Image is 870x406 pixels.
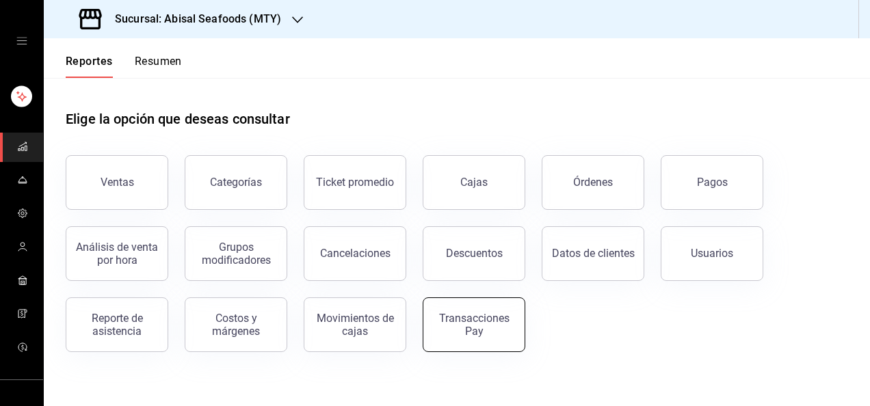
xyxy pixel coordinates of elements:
[691,247,733,260] div: Usuarios
[304,155,406,210] button: Ticket promedio
[66,55,113,78] button: Reportes
[697,176,728,189] div: Pagos
[313,312,397,338] div: Movimientos de cajas
[210,176,262,189] div: Categorías
[185,297,287,352] button: Costos y márgenes
[75,241,159,267] div: Análisis de venta por hora
[552,247,635,260] div: Datos de clientes
[66,155,168,210] button: Ventas
[423,297,525,352] button: Transacciones Pay
[104,11,281,27] h3: Sucursal: Abisal Seafoods (MTY)
[446,247,503,260] div: Descuentos
[66,226,168,281] button: Análisis de venta por hora
[432,312,516,338] div: Transacciones Pay
[66,109,290,129] h1: Elige la opción que deseas consultar
[423,226,525,281] button: Descuentos
[542,226,644,281] button: Datos de clientes
[320,247,391,260] div: Cancelaciones
[185,155,287,210] button: Categorías
[316,176,394,189] div: Ticket promedio
[135,55,182,78] button: Resumen
[16,36,27,46] button: open drawer
[75,312,159,338] div: Reporte de asistencia
[542,155,644,210] button: Órdenes
[66,297,168,352] button: Reporte de asistencia
[573,176,613,189] div: Órdenes
[194,312,278,338] div: Costos y márgenes
[304,226,406,281] button: Cancelaciones
[304,297,406,352] button: Movimientos de cajas
[460,176,488,189] div: Cajas
[661,155,763,210] button: Pagos
[423,155,525,210] button: Cajas
[661,226,763,281] button: Usuarios
[66,55,182,78] div: navigation tabs
[101,176,134,189] div: Ventas
[185,226,287,281] button: Grupos modificadores
[194,241,278,267] div: Grupos modificadores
